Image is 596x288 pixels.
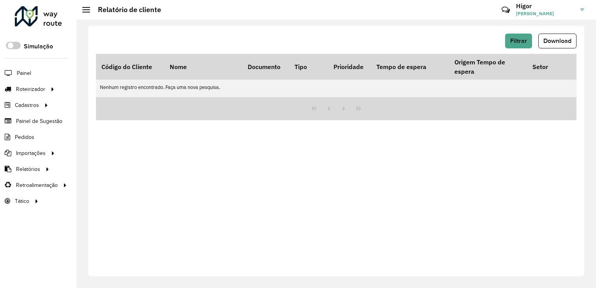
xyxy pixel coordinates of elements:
[16,149,46,157] span: Importações
[516,10,575,17] span: [PERSON_NAME]
[408,2,490,23] div: Críticas? Dúvidas? Elogios? Sugestões? Entre em contato conosco!
[15,133,34,141] span: Pedidos
[328,54,371,80] th: Prioridade
[289,54,328,80] th: Tipo
[16,85,45,93] span: Roteirizador
[164,54,242,80] th: Nome
[96,54,164,80] th: Código do Cliente
[24,42,53,51] label: Simulação
[449,54,527,80] th: Origem Tempo de espera
[16,181,58,189] span: Retroalimentação
[15,101,39,109] span: Cadastros
[505,34,532,48] button: Filtrar
[17,69,31,77] span: Painel
[15,197,29,205] span: Tático
[90,5,161,14] h2: Relatório de cliente
[516,2,575,10] h3: Higor
[510,37,527,44] span: Filtrar
[242,54,289,80] th: Documento
[497,2,514,18] a: Contato Rápido
[16,117,62,125] span: Painel de Sugestão
[543,37,571,44] span: Download
[16,165,40,173] span: Relatórios
[538,34,576,48] button: Download
[371,54,449,80] th: Tempo de espera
